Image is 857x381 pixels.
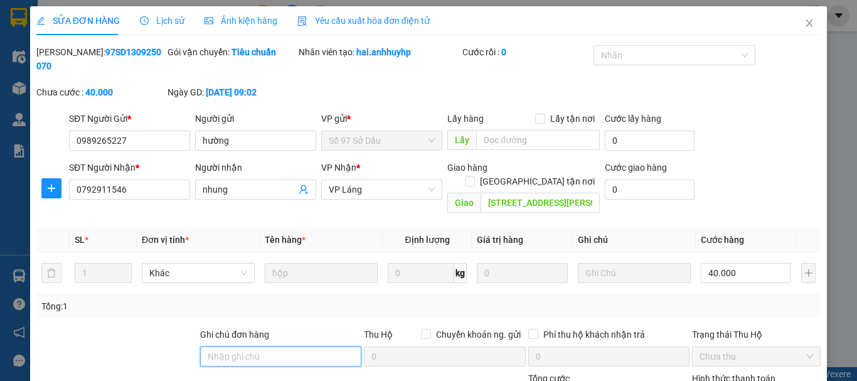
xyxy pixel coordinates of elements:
b: hai.anhhuyhp [356,47,411,57]
th: Ghi chú [573,228,696,252]
span: Giao hàng [447,163,487,173]
b: 0 [501,47,506,57]
div: VP gửi [321,112,442,126]
span: Phí thu hộ khách nhận trả [538,328,650,341]
div: SĐT Người Gửi [69,112,190,126]
span: close [804,18,814,28]
span: Khác [149,264,247,282]
input: Cước lấy hàng [605,131,695,151]
span: SỬA ĐƠN HÀNG [36,16,120,26]
span: edit [36,16,45,25]
span: Lấy tận nơi [545,112,600,126]
input: 0 [477,263,567,283]
label: Ghi chú đơn hàng [200,330,269,340]
span: Chuyển phát nhanh: [GEOGRAPHIC_DATA] - [GEOGRAPHIC_DATA] [71,54,179,99]
span: plus [42,183,61,193]
input: Dọc đường [481,193,600,213]
span: Chưa thu [700,347,813,366]
b: [DATE] 09:02 [206,87,257,97]
img: logo [6,50,70,114]
span: Đơn vị tính [142,235,189,245]
input: Dọc đường [476,130,600,150]
b: 40.000 [85,87,113,97]
span: clock-circle [140,16,149,25]
span: Giá trị hàng [477,235,523,245]
button: delete [41,263,61,283]
input: VD: Bàn, Ghế [265,263,378,283]
span: Lịch sử [140,16,184,26]
div: Chưa cước : [36,85,165,99]
div: Người gửi [195,112,316,126]
div: Ngày GD: [168,85,296,99]
span: Thu Hộ [364,330,393,340]
label: Cước giao hàng [605,163,667,173]
span: Ảnh kiện hàng [205,16,277,26]
div: Nhân viên tạo: [299,45,460,59]
div: Người nhận [195,161,316,174]
span: [GEOGRAPHIC_DATA] tận nơi [475,174,600,188]
button: plus [801,263,816,283]
img: icon [297,16,307,26]
span: Định lượng [405,235,449,245]
div: SĐT Người Nhận [69,161,190,174]
button: Close [792,6,827,41]
div: Trạng thái Thu Hộ [692,328,821,341]
span: Chuyển khoản ng. gửi [431,328,526,341]
div: [PERSON_NAME]: [36,45,165,73]
span: Tên hàng [265,235,306,245]
input: Ghi chú đơn hàng [200,346,361,367]
input: Ghi Chú [578,263,691,283]
span: Yêu cầu xuất hóa đơn điện tử [297,16,430,26]
input: Cước giao hàng [605,180,695,200]
span: VP Nhận [321,163,356,173]
div: Tổng: 1 [41,299,332,313]
span: Giao [447,193,481,213]
b: Tiêu chuẩn [232,47,276,57]
span: Lấy hàng [447,114,484,124]
span: Số 97 Sở Dầu [329,131,435,150]
span: Cước hàng [701,235,744,245]
span: Lấy [447,130,476,150]
button: plus [41,178,61,198]
span: kg [454,263,467,283]
span: VP Láng [329,180,435,199]
div: Cước rồi : [462,45,591,59]
span: SL [75,235,85,245]
label: Cước lấy hàng [605,114,661,124]
span: user-add [299,185,309,195]
span: picture [205,16,213,25]
div: Gói vận chuyển: [168,45,296,59]
strong: CHUYỂN PHÁT NHANH VIP ANH HUY [78,10,172,51]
